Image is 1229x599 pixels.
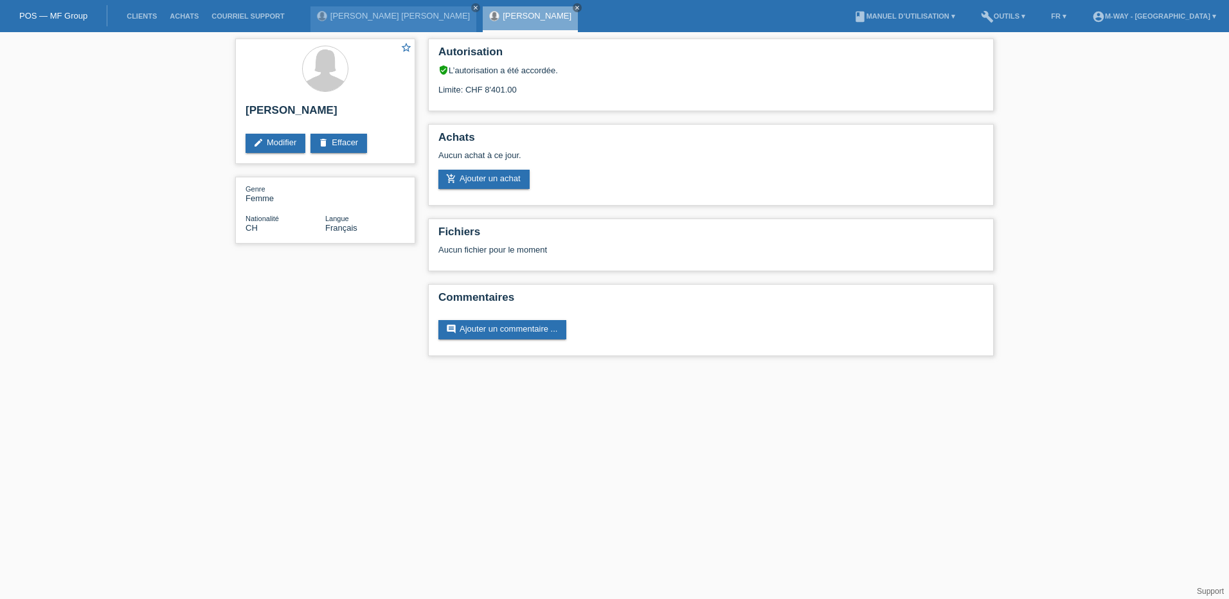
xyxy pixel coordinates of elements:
[471,3,480,12] a: close
[205,12,291,20] a: Courriel Support
[318,138,328,148] i: delete
[19,11,87,21] a: POS — MF Group
[438,291,983,310] h2: Commentaires
[472,4,479,11] i: close
[438,46,983,65] h2: Autorisation
[438,131,983,150] h2: Achats
[400,42,412,55] a: star_border
[438,65,449,75] i: verified_user
[400,42,412,53] i: star_border
[573,3,582,12] a: close
[1197,587,1224,596] a: Support
[246,215,279,222] span: Nationalité
[974,12,1032,20] a: buildOutils ▾
[438,170,530,189] a: add_shopping_cartAjouter un achat
[446,174,456,184] i: add_shopping_cart
[446,324,456,334] i: comment
[503,11,571,21] a: [PERSON_NAME]
[325,215,349,222] span: Langue
[438,75,983,94] div: Limite: CHF 8'401.00
[981,10,994,23] i: build
[246,104,405,123] h2: [PERSON_NAME]
[1092,10,1105,23] i: account_circle
[438,150,983,170] div: Aucun achat à ce jour.
[246,223,258,233] span: Suisse
[1086,12,1223,20] a: account_circlem-way - [GEOGRAPHIC_DATA] ▾
[330,11,470,21] a: [PERSON_NAME] [PERSON_NAME]
[574,4,580,11] i: close
[438,245,831,255] div: Aucun fichier pour le moment
[253,138,264,148] i: edit
[246,134,305,153] a: editModifier
[854,10,866,23] i: book
[438,320,566,339] a: commentAjouter un commentaire ...
[325,223,357,233] span: Français
[163,12,205,20] a: Achats
[120,12,163,20] a: Clients
[310,134,367,153] a: deleteEffacer
[438,226,983,245] h2: Fichiers
[246,185,265,193] span: Genre
[847,12,962,20] a: bookManuel d’utilisation ▾
[438,65,983,75] div: L’autorisation a été accordée.
[1045,12,1073,20] a: FR ▾
[246,184,325,203] div: Femme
